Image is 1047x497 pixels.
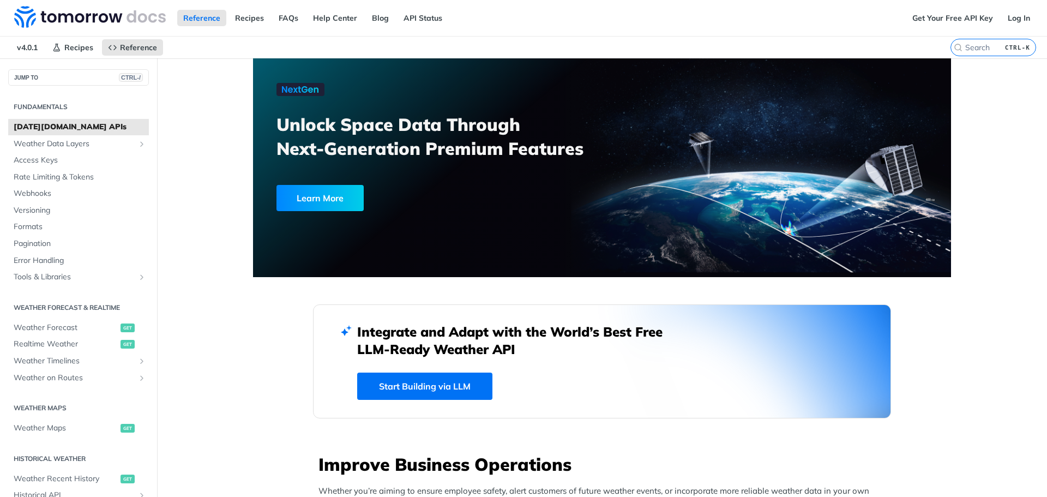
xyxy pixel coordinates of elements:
span: get [121,340,135,349]
h2: Weather Forecast & realtime [8,303,149,313]
span: Pagination [14,238,146,249]
span: Weather Forecast [14,322,118,333]
span: CTRL-/ [119,73,143,82]
div: Learn More [276,185,364,211]
button: Show subpages for Weather on Routes [137,374,146,382]
a: Weather Forecastget [8,320,149,336]
span: v4.0.1 [11,39,44,56]
h3: Improve Business Operations [318,452,891,476]
h3: Unlock Space Data Through Next-Generation Premium Features [276,112,614,160]
a: Versioning [8,202,149,219]
img: NextGen [276,83,324,96]
a: Webhooks [8,185,149,202]
h2: Historical Weather [8,454,149,464]
a: Weather TimelinesShow subpages for Weather Timelines [8,353,149,369]
a: Tools & LibrariesShow subpages for Tools & Libraries [8,269,149,285]
a: Blog [366,10,395,26]
span: Weather Maps [14,423,118,434]
kbd: CTRL-K [1002,42,1033,53]
a: Log In [1002,10,1036,26]
span: Reference [120,43,157,52]
span: Weather Data Layers [14,139,135,149]
a: Weather Data LayersShow subpages for Weather Data Layers [8,136,149,152]
a: [DATE][DOMAIN_NAME] APIs [8,119,149,135]
svg: Search [954,43,962,52]
a: Reference [177,10,226,26]
button: Show subpages for Weather Timelines [137,357,146,366]
span: Weather Recent History [14,474,118,484]
h2: Integrate and Adapt with the World’s Best Free LLM-Ready Weather API [357,323,679,358]
a: Reference [102,39,163,56]
span: Weather on Routes [14,373,135,384]
a: Get Your Free API Key [906,10,999,26]
span: Tools & Libraries [14,272,135,283]
a: Pagination [8,236,149,252]
span: Formats [14,221,146,232]
a: API Status [398,10,448,26]
span: [DATE][DOMAIN_NAME] APIs [14,122,146,133]
a: Rate Limiting & Tokens [8,169,149,185]
a: Weather on RoutesShow subpages for Weather on Routes [8,370,149,386]
span: get [121,424,135,433]
h2: Weather Maps [8,403,149,413]
span: Access Keys [14,155,146,166]
a: Recipes [229,10,270,26]
a: Error Handling [8,253,149,269]
span: Rate Limiting & Tokens [14,172,146,183]
span: Error Handling [14,255,146,266]
a: Weather Recent Historyget [8,471,149,487]
span: Recipes [64,43,93,52]
a: FAQs [273,10,304,26]
button: Show subpages for Weather Data Layers [137,140,146,148]
span: Realtime Weather [14,339,118,350]
span: get [121,475,135,483]
button: Show subpages for Tools & Libraries [137,273,146,282]
a: Start Building via LLM [357,373,492,400]
a: Weather Mapsget [8,420,149,436]
a: Realtime Weatherget [8,336,149,352]
a: Recipes [46,39,99,56]
a: Learn More [276,185,546,211]
button: JUMP TOCTRL-/ [8,69,149,86]
span: get [121,324,135,332]
a: Help Center [307,10,363,26]
span: Versioning [14,205,146,216]
span: Webhooks [14,188,146,199]
a: Formats [8,219,149,235]
img: Tomorrow.io Weather API Docs [14,6,166,28]
a: Access Keys [8,152,149,169]
h2: Fundamentals [8,102,149,112]
span: Weather Timelines [14,356,135,367]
